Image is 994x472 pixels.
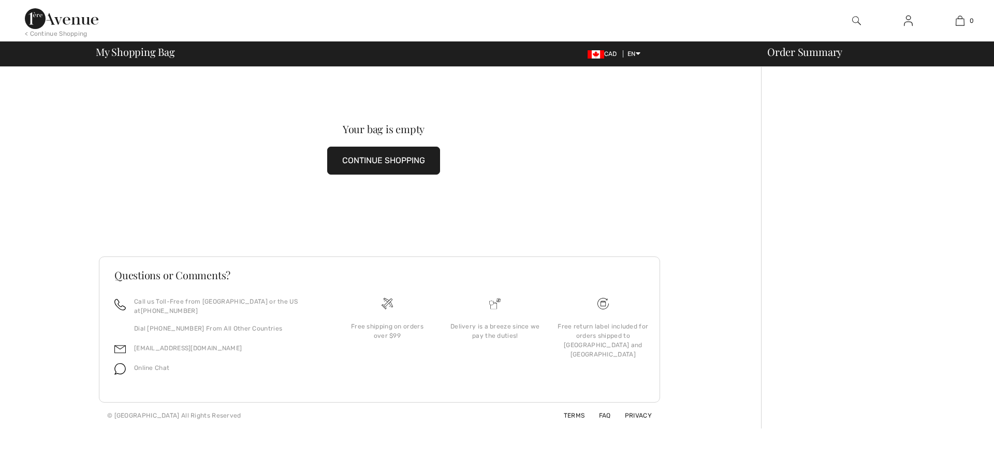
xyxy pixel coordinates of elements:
div: Your bag is empty [127,124,640,134]
div: Free return label included for orders shipped to [GEOGRAPHIC_DATA] and [GEOGRAPHIC_DATA] [558,322,649,359]
button: CONTINUE SHOPPING [327,147,440,175]
a: [PHONE_NUMBER] [141,307,198,314]
img: Canadian Dollar [588,50,604,59]
span: CAD [588,50,621,58]
img: 1ère Avenue [25,8,98,29]
div: < Continue Shopping [25,29,87,38]
img: Delivery is a breeze since we pay the duties! [489,298,501,309]
div: Order Summary [755,47,988,57]
a: Sign In [896,15,921,27]
img: Free shipping on orders over $99 [597,298,609,309]
img: My Info [904,15,913,27]
p: Call us Toll-Free from [GEOGRAPHIC_DATA] or the US at [134,297,321,316]
p: Dial [PHONE_NUMBER] From All Other Countries [134,324,321,333]
span: 0 [970,16,974,25]
img: chat [114,363,126,375]
span: Online Chat [134,364,169,371]
a: FAQ [587,412,611,419]
span: EN [627,50,640,58]
span: My Shopping Bag [96,47,175,57]
img: My Bag [956,15,964,27]
div: © [GEOGRAPHIC_DATA] All Rights Reserved [107,411,241,420]
a: 0 [934,15,985,27]
a: Privacy [612,412,652,419]
h3: Questions or Comments? [114,270,645,280]
img: search the website [852,15,861,27]
img: email [114,344,126,355]
a: Terms [551,412,585,419]
a: [EMAIL_ADDRESS][DOMAIN_NAME] [134,345,242,352]
img: call [114,299,126,310]
div: Free shipping on orders over $99 [342,322,433,340]
div: Delivery is a breeze since we pay the duties! [449,322,540,340]
img: Free shipping on orders over $99 [382,298,393,309]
